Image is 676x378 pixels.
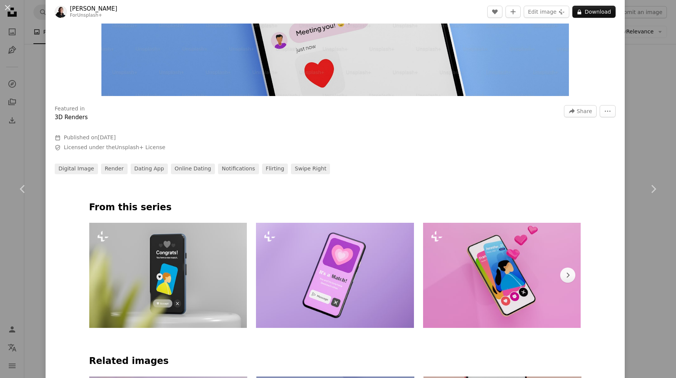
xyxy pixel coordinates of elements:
[630,153,676,225] a: Next
[171,164,215,174] a: online dating
[64,144,165,151] span: Licensed under the
[505,6,521,18] button: Add to Collection
[89,355,581,367] h4: Related images
[256,223,414,328] img: A cell phone with a heart on the screen
[131,164,168,174] a: dating app
[256,272,414,279] a: A cell phone with a heart on the screen
[572,6,616,18] button: Download
[262,164,288,174] a: flirting
[423,223,581,328] img: A cell phone with hearts floating out of it
[89,272,247,279] a: A smart phone sitting on top of a white toilet
[55,164,98,174] a: digital image
[64,134,116,140] span: Published on
[487,6,502,18] button: Like
[98,134,115,140] time: June 18, 2024 at 1:12:47 AM PDT
[600,105,616,117] button: More Actions
[70,13,117,19] div: For
[218,164,259,174] a: notifications
[55,105,85,113] h3: Featured in
[423,272,581,279] a: A cell phone with hearts floating out of it
[291,164,330,174] a: swipe right
[524,6,569,18] button: Edit image
[55,6,67,18] img: Go to Philip Oroni's profile
[89,202,581,214] p: From this series
[55,114,88,121] a: 3D Renders
[115,144,166,150] a: Unsplash+ License
[77,13,102,18] a: Unsplash+
[101,164,128,174] a: render
[564,105,597,117] button: Share this image
[577,106,592,117] span: Share
[89,223,247,328] img: A smart phone sitting on top of a white toilet
[560,268,575,283] button: scroll list to the right
[70,5,117,13] a: [PERSON_NAME]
